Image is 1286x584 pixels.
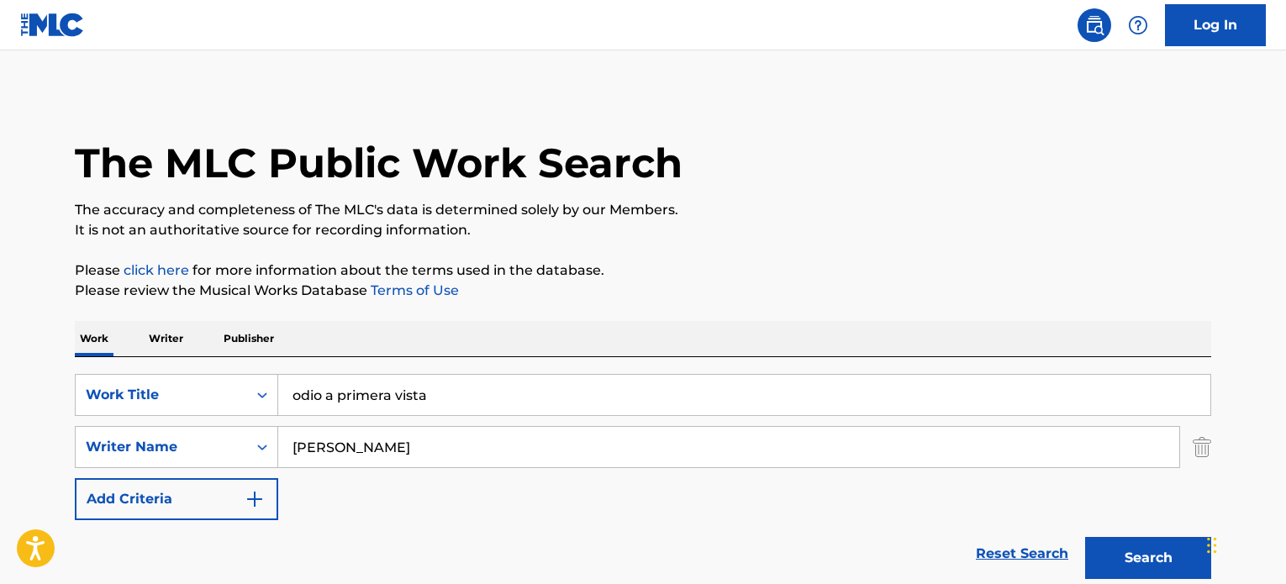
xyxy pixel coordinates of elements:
[75,260,1211,281] p: Please for more information about the terms used in the database.
[1078,8,1111,42] a: Public Search
[1193,426,1211,468] img: Delete Criterion
[75,220,1211,240] p: It is not an authoritative source for recording information.
[1121,8,1155,42] div: Help
[967,535,1077,572] a: Reset Search
[367,282,459,298] a: Terms of Use
[75,321,113,356] p: Work
[86,385,237,405] div: Work Title
[75,281,1211,301] p: Please review the Musical Works Database
[75,138,683,188] h1: The MLC Public Work Search
[20,13,85,37] img: MLC Logo
[245,489,265,509] img: 9d2ae6d4665cec9f34b9.svg
[1085,537,1211,579] button: Search
[1128,15,1148,35] img: help
[86,437,237,457] div: Writer Name
[1202,503,1286,584] iframe: Chat Widget
[75,478,278,520] button: Add Criteria
[1207,520,1217,571] div: Drag
[124,262,189,278] a: click here
[219,321,279,356] p: Publisher
[1084,15,1104,35] img: search
[144,321,188,356] p: Writer
[75,200,1211,220] p: The accuracy and completeness of The MLC's data is determined solely by our Members.
[1165,4,1266,46] a: Log In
